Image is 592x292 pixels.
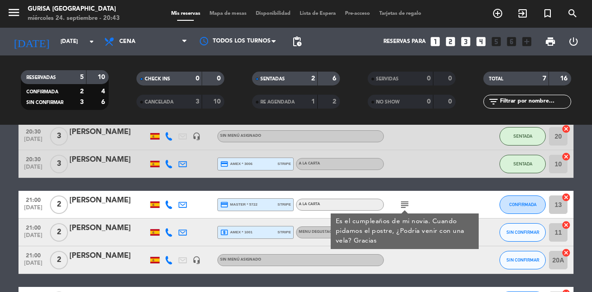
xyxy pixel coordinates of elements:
strong: 5 [80,74,84,80]
button: SENTADA [499,155,546,173]
div: [PERSON_NAME] [69,250,148,262]
span: Cena [119,38,136,45]
strong: 0 [217,75,222,82]
strong: 2 [311,75,315,82]
strong: 1 [311,98,315,105]
span: 3 [50,127,68,146]
span: stripe [277,201,291,207]
i: add_circle_outline [492,8,503,19]
i: cancel [561,248,571,257]
i: headset_mic [192,256,201,264]
i: search [567,8,578,19]
button: CONFIRMADA [499,195,546,214]
div: [PERSON_NAME] [69,195,148,207]
i: add_box [521,36,533,48]
strong: 4 [101,88,107,95]
i: arrow_drop_down [86,36,97,47]
span: NO SHOW [376,100,400,104]
span: Sin menú asignado [220,258,261,262]
span: Sin menú asignado [220,134,261,138]
span: Menu degustacion [299,230,356,234]
span: stripe [277,229,291,235]
span: SIN CONFIRMAR [506,257,539,262]
i: looks_4 [475,36,487,48]
span: SERVIDAS [376,77,399,81]
i: [DATE] [7,31,56,52]
span: RE AGENDADA [260,100,295,104]
div: [PERSON_NAME] [69,154,148,166]
span: 2 [50,251,68,269]
span: SENTADAS [260,77,285,81]
div: LOG OUT [562,28,585,55]
span: 20:30 [22,153,45,164]
span: 20:30 [22,126,45,136]
span: CONFIRMADA [26,90,58,94]
span: Pre-acceso [340,11,375,16]
span: SENTADA [513,161,532,166]
span: [DATE] [22,232,45,243]
i: looks_6 [506,36,518,48]
button: SENTADA [499,127,546,146]
i: subject [399,199,410,210]
button: menu [7,6,21,23]
span: SIN CONFIRMAR [506,230,539,235]
strong: 0 [427,98,431,105]
span: [DATE] [22,260,45,271]
span: 21:00 [22,222,45,232]
i: looks_one [429,36,441,48]
span: print [545,36,556,47]
i: cancel [561,124,571,134]
span: CHECK INS [145,77,170,81]
span: A LA CARTA [299,202,320,206]
strong: 10 [213,98,222,105]
strong: 0 [448,98,454,105]
strong: 16 [560,75,569,82]
button: SIN CONFIRMAR [499,223,546,242]
i: local_atm [220,228,228,237]
div: [PERSON_NAME] [69,222,148,234]
span: SENTADA [513,134,532,139]
div: miércoles 24. septiembre - 20:43 [28,14,120,23]
strong: 7 [543,75,546,82]
span: [DATE] [22,205,45,215]
i: power_settings_new [568,36,579,47]
span: RESERVADAS [26,75,56,80]
span: Mapa de mesas [205,11,251,16]
strong: 6 [101,99,107,105]
span: [DATE] [22,136,45,147]
i: menu [7,6,21,19]
strong: 0 [427,75,431,82]
span: CANCELADA [145,100,173,104]
i: cancel [561,152,571,161]
span: stripe [277,161,291,167]
span: 3 [50,155,68,173]
strong: 10 [98,74,107,80]
i: looks_3 [460,36,472,48]
span: pending_actions [291,36,302,47]
span: TOTAL [489,77,503,81]
strong: 3 [196,98,199,105]
span: Reservas para [383,38,426,45]
i: cancel [561,193,571,202]
span: Mis reservas [166,11,205,16]
i: filter_list [488,96,499,107]
span: Disponibilidad [251,11,295,16]
span: Lista de Espera [295,11,340,16]
span: SIN CONFIRMAR [26,100,63,105]
i: turned_in_not [542,8,553,19]
span: A LA CARTA [299,162,320,165]
div: Gurisa [GEOGRAPHIC_DATA] [28,5,120,14]
span: amex * 1001 [220,228,253,237]
span: CONFIRMADA [509,202,536,207]
strong: 0 [448,75,454,82]
strong: 6 [333,75,338,82]
div: [PERSON_NAME] [69,126,148,138]
input: Filtrar por nombre... [499,97,571,107]
strong: 0 [196,75,199,82]
i: headset_mic [192,132,201,140]
div: Es el cumpleaños de mi novia. Cuando pidamos el postre, ¿Podría venir con una vela? Gracias [336,217,474,246]
i: cancel [561,220,571,230]
span: 2 [50,195,68,214]
button: SIN CONFIRMAR [499,251,546,269]
span: amex * 3006 [220,160,253,168]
